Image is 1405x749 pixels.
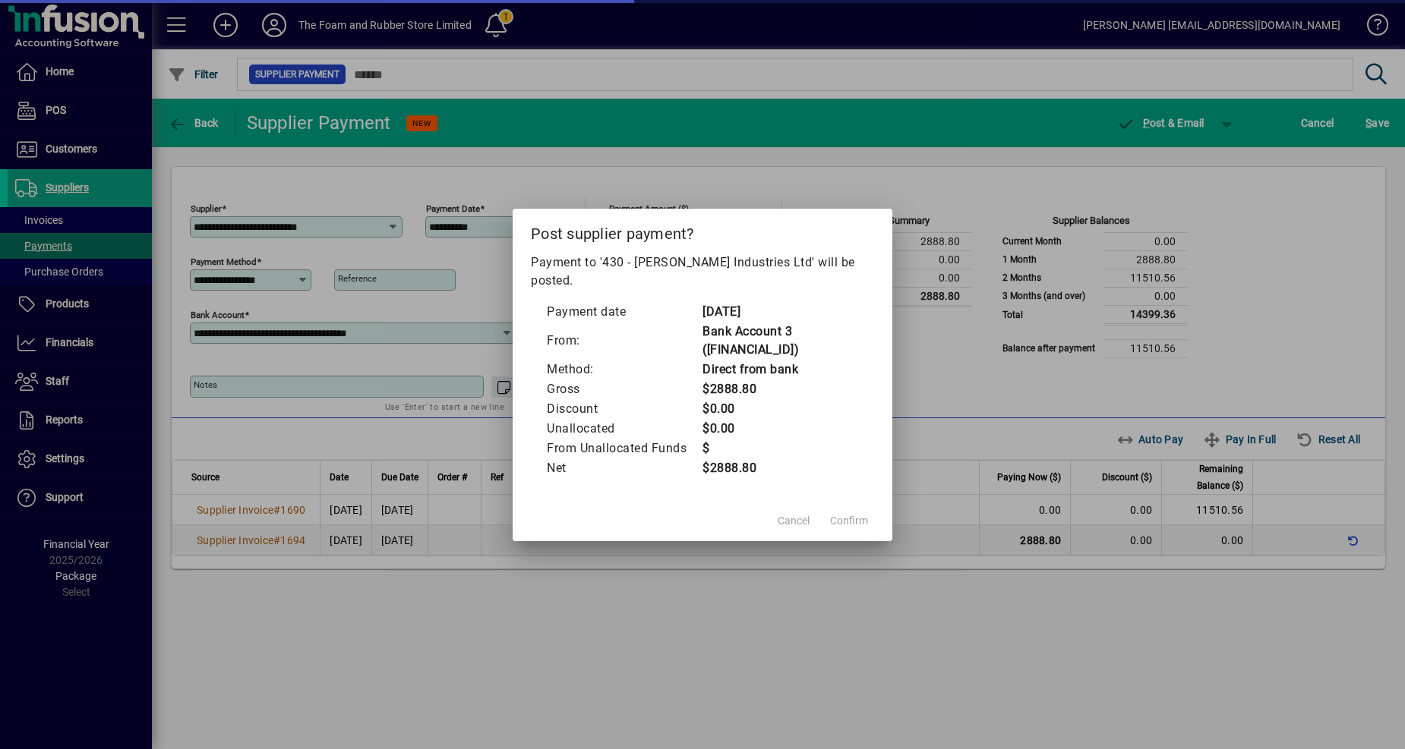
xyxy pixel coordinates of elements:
td: $0.00 [702,399,859,419]
td: $2888.80 [702,458,859,478]
td: From Unallocated Funds [546,439,702,458]
td: Discount [546,399,702,419]
td: Bank Account 3 ([FINANCIAL_ID]) [702,322,859,360]
td: Method: [546,360,702,379]
td: Gross [546,379,702,399]
td: $0.00 [702,419,859,439]
td: Payment date [546,302,702,322]
td: From: [546,322,702,360]
td: [DATE] [702,302,859,322]
p: Payment to '430 - [PERSON_NAME] Industries Ltd' will be posted. [531,253,874,290]
td: Direct from bank [702,360,859,379]
td: Net [546,458,702,478]
td: $ [702,439,859,458]
td: $2888.80 [702,379,859,399]
td: Unallocated [546,419,702,439]
h2: Post supplier payment? [513,209,892,253]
